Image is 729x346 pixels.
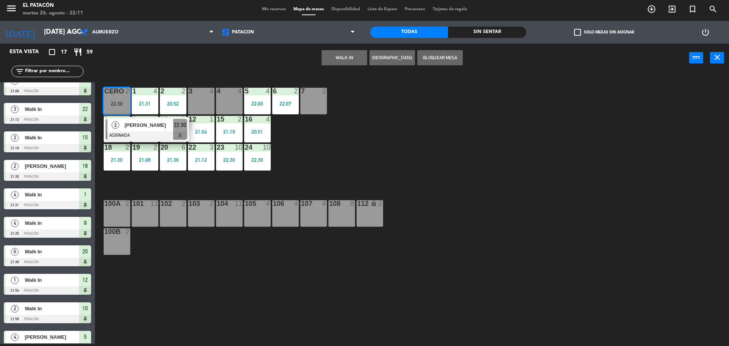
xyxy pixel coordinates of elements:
[25,276,79,284] span: Walk In
[112,121,119,129] span: 2
[82,304,88,313] span: 10
[574,29,581,36] span: check_box_outline_blank
[82,161,88,171] span: 18
[238,88,242,95] div: 4
[244,129,271,134] div: 20:51
[216,129,243,134] div: 21:19
[150,200,158,207] div: 11
[132,101,158,106] div: 21:31
[258,7,290,11] span: Mis reservas
[82,133,88,142] span: 15
[125,144,130,151] div: 2
[689,52,703,63] button: power_input
[82,104,88,114] span: 22
[125,200,130,207] div: 2
[708,5,718,14] i: search
[328,7,364,11] span: Disponibilidad
[84,332,87,341] span: 5
[25,191,79,199] span: Walk In
[25,248,79,256] span: Walk In
[244,157,271,163] div: 22:30
[61,48,67,57] span: 17
[25,333,79,341] span: [PERSON_NAME]
[11,106,19,113] span: 3
[25,162,79,170] span: [PERSON_NAME]
[153,88,158,95] div: 4
[210,116,214,123] div: 1
[160,157,186,163] div: 21:36
[11,220,19,227] span: 4
[125,116,130,123] div: 4
[378,200,383,207] div: 2
[181,144,186,151] div: 6
[4,47,55,57] div: Esta vista
[132,157,158,163] div: 21:08
[6,3,17,17] button: menu
[266,88,270,95] div: 4
[266,116,270,123] div: 4
[11,163,19,170] span: 2
[210,144,214,151] div: 3
[692,53,701,62] i: power_input
[322,88,327,95] div: 2
[263,144,270,151] div: 10
[294,88,298,95] div: 2
[104,88,105,95] div: CERO
[47,47,57,57] i: crop_square
[647,5,656,14] i: add_circle_outline
[24,67,83,76] input: Filtrar por nombre...
[238,116,242,123] div: 2
[188,157,215,163] div: 21:12
[153,144,158,151] div: 2
[174,120,186,130] span: 22:30
[181,200,186,207] div: 2
[364,7,401,11] span: Lista de Espera
[23,2,83,9] div: El Patacón
[244,101,271,106] div: 22:00
[210,88,214,95] div: 4
[701,28,710,37] i: power_settings_new
[73,47,82,57] i: restaurant
[369,50,415,65] button: [GEOGRAPHIC_DATA]
[153,116,158,123] div: 4
[25,134,79,142] span: Walk In
[290,7,328,11] span: Mapa de mesas
[25,105,79,113] span: Walk In
[104,116,105,123] div: 8
[322,50,367,65] button: WALK IN
[11,191,19,199] span: 4
[713,53,722,62] i: close
[15,67,24,76] i: filter_list
[65,28,74,37] i: arrow_drop_down
[272,101,299,106] div: 22:07
[125,88,130,95] div: 2
[235,200,242,207] div: 11
[104,228,105,235] div: 100b
[160,101,186,106] div: 20:52
[82,275,88,284] span: 12
[82,247,88,256] span: 20
[84,190,87,199] span: 1
[357,200,358,207] div: 112
[125,121,173,129] span: [PERSON_NAME]
[104,157,130,163] div: 21:30
[11,134,19,142] span: 2
[322,200,327,207] div: 4
[125,228,130,235] div: 2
